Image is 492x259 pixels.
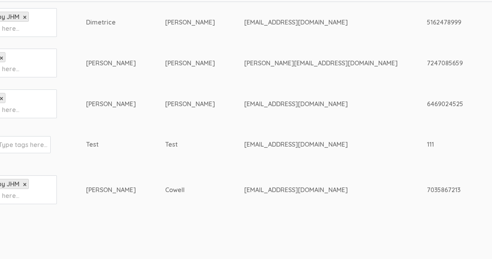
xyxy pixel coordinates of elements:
[165,59,215,68] div: [PERSON_NAME]
[165,140,215,149] div: Test
[165,100,215,108] div: [PERSON_NAME]
[86,185,136,194] div: [PERSON_NAME]
[165,185,215,194] div: Cowell
[23,181,26,188] a: ×
[86,18,136,27] div: Dimetrice
[86,100,136,108] div: [PERSON_NAME]
[23,14,26,21] a: ×
[244,140,398,149] div: [EMAIL_ADDRESS][DOMAIN_NAME]
[244,185,398,194] div: [EMAIL_ADDRESS][DOMAIN_NAME]
[86,140,136,149] div: Test
[453,222,492,259] iframe: Chat Widget
[244,59,398,68] div: [PERSON_NAME][EMAIL_ADDRESS][DOMAIN_NAME]
[244,100,398,108] div: [EMAIL_ADDRESS][DOMAIN_NAME]
[165,18,215,27] div: [PERSON_NAME]
[86,59,136,68] div: [PERSON_NAME]
[244,18,398,27] div: [EMAIL_ADDRESS][DOMAIN_NAME]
